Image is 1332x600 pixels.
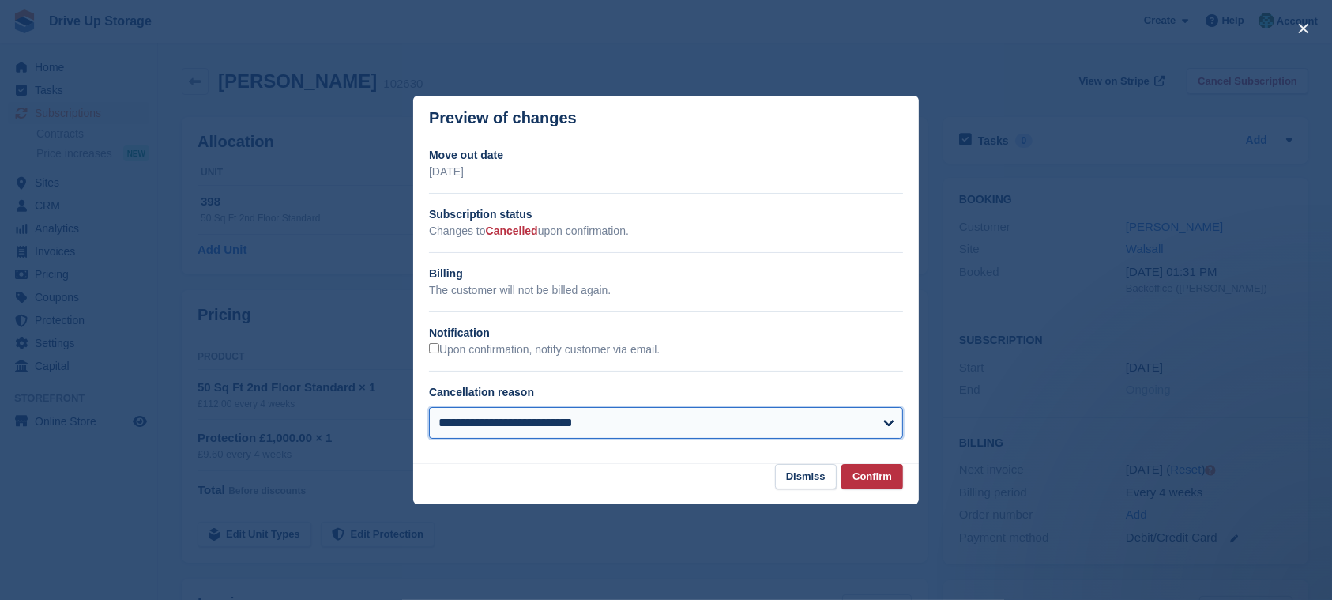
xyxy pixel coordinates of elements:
[429,206,903,223] h2: Subscription status
[1291,16,1316,41] button: close
[429,343,439,353] input: Upon confirmation, notify customer via email.
[486,225,538,237] span: Cancelled
[429,147,903,164] h2: Move out date
[775,464,837,490] button: Dismiss
[429,343,660,357] label: Upon confirmation, notify customer via email.
[841,464,903,490] button: Confirm
[429,325,903,342] h2: Notification
[429,386,534,398] label: Cancellation reason
[429,282,903,299] p: The customer will not be billed again.
[429,266,903,282] h2: Billing
[429,223,903,240] p: Changes to upon confirmation.
[429,164,903,180] p: [DATE]
[429,109,577,127] p: Preview of changes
